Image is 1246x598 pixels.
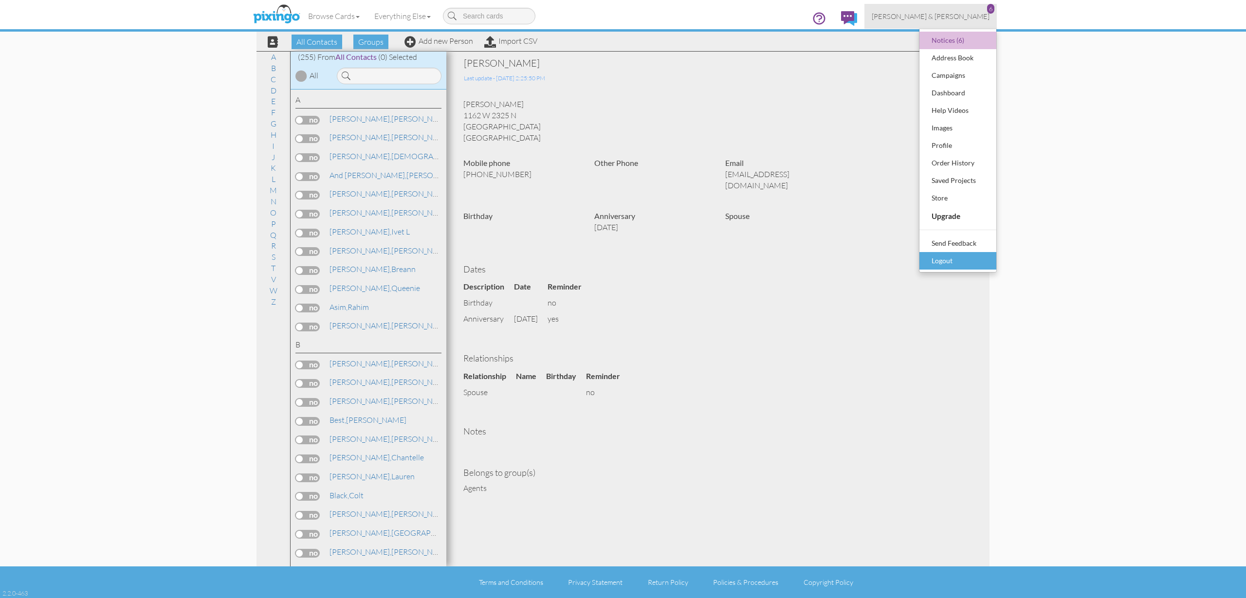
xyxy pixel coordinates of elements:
[929,173,987,188] div: Saved Projects
[929,254,987,268] div: Logout
[456,99,980,143] div: [PERSON_NAME] 1162 W 2325 N [GEOGRAPHIC_DATA] [GEOGRAPHIC_DATA]
[464,56,867,70] div: [PERSON_NAME]
[1246,598,1246,598] iframe: Chat
[310,70,318,81] div: All
[353,35,388,49] span: Groups
[713,578,778,586] a: Policies & Procedures
[330,114,391,124] span: [PERSON_NAME],
[330,490,349,500] span: Black,
[330,151,391,161] span: [PERSON_NAME],
[548,279,591,295] th: Reminder
[594,158,638,167] strong: Other Phone
[329,245,453,256] a: [PERSON_NAME]
[919,67,996,84] a: Campaigns
[484,36,537,46] a: Import CSV
[919,137,996,154] a: Profile
[266,73,281,85] a: C
[266,262,280,274] a: T
[330,227,391,236] span: [PERSON_NAME],
[330,471,391,481] span: [PERSON_NAME],
[548,311,591,327] td: yes
[335,52,377,61] span: All Contacts
[329,320,453,331] a: [PERSON_NAME]
[929,86,987,100] div: Dashboard
[514,279,548,295] th: Date
[329,489,365,501] a: Colt
[329,113,453,125] a: [PERSON_NAME]
[725,169,842,191] p: [EMAIL_ADDRESS][DOMAIN_NAME]
[841,11,857,26] img: comments.svg
[330,264,391,274] span: [PERSON_NAME],
[919,172,996,189] a: Saved Projects
[330,359,391,368] span: [PERSON_NAME],
[266,107,280,118] a: F
[463,468,972,478] h4: Belongs to group(s)
[295,94,441,109] div: A
[330,547,391,557] span: [PERSON_NAME],
[292,35,342,49] span: All Contacts
[546,368,586,384] th: Birthday
[266,240,281,252] a: R
[864,4,997,29] a: [PERSON_NAME] & [PERSON_NAME] 6
[329,169,537,181] a: [PERSON_NAME]
[463,354,972,363] h4: Relationships
[929,208,987,224] div: Upgrade
[329,301,370,313] a: Rahim
[463,483,972,494] div: Agents
[330,509,391,519] span: [PERSON_NAME],
[929,103,987,118] div: Help Videos
[330,434,391,444] span: [PERSON_NAME],
[404,36,473,46] a: Add new Person
[329,527,470,539] a: [GEOGRAPHIC_DATA]
[329,471,416,482] a: Lauren
[929,121,987,135] div: Images
[929,33,987,48] div: Notices (6)
[295,339,441,353] div: B
[329,282,421,294] a: Queenie
[594,211,635,220] strong: Anniversary
[648,578,688,586] a: Return Policy
[329,508,453,520] a: [PERSON_NAME]
[586,384,630,400] td: no
[568,578,623,586] a: Privacy Statement
[919,119,996,137] a: Images
[516,368,546,384] th: Name
[330,528,391,538] span: [PERSON_NAME],
[919,32,996,49] a: Notices (6)
[463,384,516,400] td: spouse
[804,578,853,586] a: Copyright Policy
[479,578,543,586] a: Terms and Conditions
[330,170,406,180] span: and [PERSON_NAME],
[330,396,391,406] span: [PERSON_NAME],
[266,51,281,63] a: A
[266,296,281,308] a: Z
[929,68,987,83] div: Campaigns
[329,414,407,426] a: [PERSON_NAME]
[929,156,987,170] div: Order History
[443,8,535,24] input: Search cards
[919,84,996,102] a: Dashboard
[463,311,514,327] td: anniversary
[329,150,477,162] a: [DEMOGRAPHIC_DATA]
[329,207,453,218] a: [PERSON_NAME]
[266,196,281,207] a: N
[919,49,996,67] a: Address Book
[929,236,987,251] div: Send Feedback
[463,211,493,220] strong: Birthday
[919,207,996,225] a: Upgrade
[463,169,580,180] p: [PHONE_NUMBER]
[267,173,280,185] a: L
[548,295,591,311] td: no
[265,207,281,218] a: O
[330,132,391,142] span: [PERSON_NAME],
[266,129,281,141] a: H
[329,263,417,275] a: Breann
[919,102,996,119] a: Help Videos
[725,158,744,167] strong: Email
[267,151,280,163] a: J
[266,218,281,230] a: P
[594,222,711,233] p: [DATE]
[265,184,282,196] a: M
[265,229,281,241] a: Q
[725,211,750,220] strong: Spouse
